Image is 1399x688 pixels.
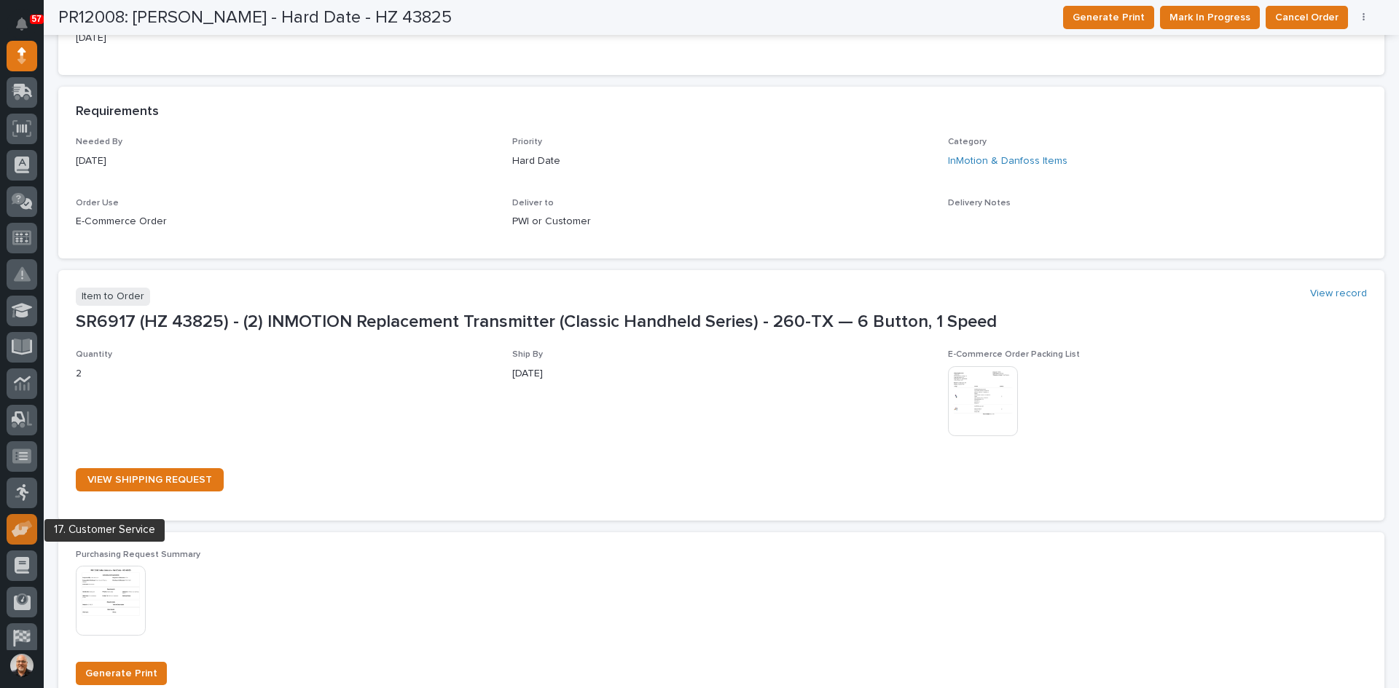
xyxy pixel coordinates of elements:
[1310,288,1367,300] a: View record
[948,154,1067,169] a: InMotion & Danfoss Items
[76,154,495,169] p: [DATE]
[76,550,200,559] span: Purchasing Request Summary
[76,31,713,46] p: [DATE]
[948,199,1011,207] span: Delivery Notes
[85,665,157,682] span: Generate Print
[76,199,119,207] span: Order Use
[32,14,42,24] p: 57
[18,17,37,41] div: Notifications57
[87,475,212,485] span: VIEW SHIPPING REQUEST
[76,214,495,229] p: E-Commerce Order
[58,7,452,28] h2: PR12008: [PERSON_NAME] - Hard Date - HZ 43825
[1063,6,1154,29] button: Generate Print
[512,138,542,146] span: Priority
[1266,6,1348,29] button: Cancel Order
[948,138,987,146] span: Category
[1169,9,1250,26] span: Mark In Progress
[76,312,1367,333] p: SR6917 (HZ 43825) - (2) INMOTION Replacement Transmitter (Classic Handheld Series) - 260-TX — 6 B...
[76,288,150,306] p: Item to Order
[512,199,554,207] span: Deliver to
[76,662,167,685] button: Generate Print
[1160,6,1260,29] button: Mark In Progress
[1275,9,1339,26] span: Cancel Order
[76,366,495,381] p: 2
[76,350,112,359] span: Quantity
[512,154,931,169] p: Hard Date
[7,650,37,681] button: users-avatar
[1073,9,1145,26] span: Generate Print
[7,9,37,39] button: Notifications
[512,214,931,229] p: PWI or Customer
[512,350,543,359] span: Ship By
[948,350,1080,359] span: E-Commerce Order Packing List
[76,468,224,491] a: VIEW SHIPPING REQUEST
[512,366,931,381] p: [DATE]
[76,104,159,120] h2: Requirements
[76,138,122,146] span: Needed By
